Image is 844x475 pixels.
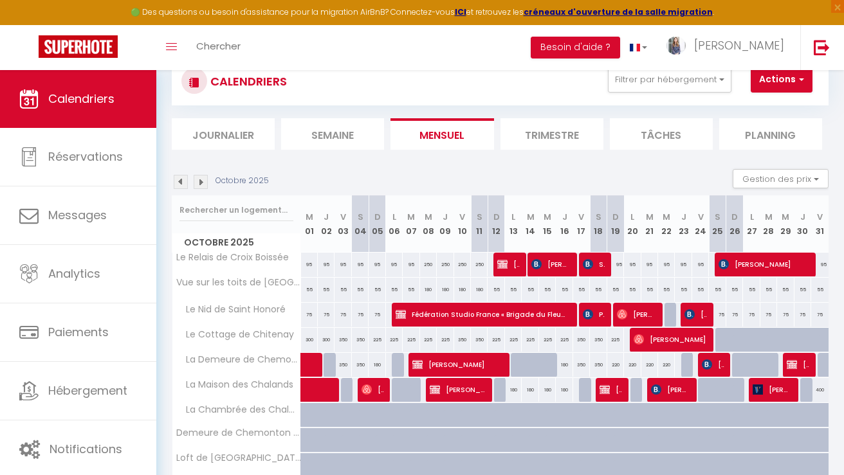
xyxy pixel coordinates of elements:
abbr: J [800,211,805,223]
th: 09 [437,195,454,253]
div: 55 [335,278,351,301]
div: 95 [301,253,318,276]
span: Chercher [196,39,241,53]
button: Filtrer par hébergement [608,67,731,93]
button: Ouvrir le widget de chat LiveChat [10,5,49,44]
abbr: D [493,211,500,223]
div: 55 [624,278,641,301]
span: [PERSON_NAME] [531,252,571,276]
div: 95 [335,253,351,276]
span: [PERSON_NAME] [634,327,706,352]
span: [PERSON_NAME] [719,252,808,276]
th: 13 [505,195,522,253]
img: Super Booking [39,35,118,58]
abbr: D [374,211,381,223]
abbr: V [459,211,465,223]
span: Fédération Studio France « Brigade du Fleuve " [396,302,569,327]
abbr: V [817,211,823,223]
th: 14 [522,195,538,253]
div: 55 [369,278,385,301]
button: Gestion des prix [733,169,829,188]
div: 75 [318,303,335,327]
div: 75 [811,303,829,327]
span: [PERSON_NAME] [694,37,784,53]
div: 350 [590,328,607,352]
li: Semaine [281,118,384,150]
abbr: M [425,211,432,223]
div: 55 [301,278,318,301]
div: 55 [403,278,419,301]
div: 350 [454,328,471,352]
div: 95 [386,253,403,276]
span: Loft de [GEOGRAPHIC_DATA] [174,453,303,463]
div: 220 [658,353,675,377]
span: [PERSON_NAME] [617,302,656,327]
th: 01 [301,195,318,253]
th: 11 [471,195,488,253]
div: 95 [369,253,385,276]
abbr: M [765,211,773,223]
div: 55 [556,278,573,301]
div: 180 [420,278,437,301]
abbr: D [731,211,738,223]
th: 23 [675,195,692,253]
span: [PERSON_NAME] [753,377,792,402]
div: 55 [352,278,369,301]
img: logout [814,39,830,55]
span: La Chambrée des Chalands [174,403,303,417]
strong: créneaux d'ouverture de la salle migration [524,6,713,17]
span: Souverain N'yudi [583,252,605,276]
div: 55 [760,278,777,301]
div: 350 [335,353,351,377]
a: Chercher [187,25,250,70]
abbr: L [392,211,396,223]
div: 95 [658,253,675,276]
div: 300 [318,328,335,352]
abbr: V [340,211,346,223]
div: 55 [522,278,538,301]
div: 225 [522,328,538,352]
abbr: S [715,211,720,223]
div: 95 [692,253,709,276]
div: 225 [539,328,556,352]
th: 03 [335,195,351,253]
th: 02 [318,195,335,253]
span: [PERSON_NAME] [684,302,707,327]
div: 75 [709,303,726,327]
li: Planning [719,118,822,150]
div: 250 [471,253,488,276]
li: Journalier [172,118,275,150]
abbr: S [358,211,363,223]
span: Le Relais de Croix Boissée [174,253,289,262]
span: Vue sur les toits de [GEOGRAPHIC_DATA] [174,278,303,287]
th: 17 [573,195,590,253]
abbr: M [663,211,670,223]
div: 180 [539,378,556,402]
div: 220 [607,353,624,377]
span: [PERSON_NAME] [702,352,724,377]
div: 350 [471,328,488,352]
div: 225 [607,328,624,352]
abbr: S [477,211,482,223]
span: Le Cottage de Chitenay [174,328,297,342]
div: 55 [573,278,590,301]
th: 31 [811,195,829,253]
abbr: J [443,211,448,223]
div: 225 [488,328,504,352]
div: 180 [505,378,522,402]
th: 30 [794,195,811,253]
div: 55 [726,278,743,301]
abbr: V [578,211,584,223]
div: 225 [505,328,522,352]
abbr: M [527,211,535,223]
div: 225 [386,328,403,352]
div: 75 [352,303,369,327]
abbr: L [511,211,515,223]
div: 55 [794,278,811,301]
th: 22 [658,195,675,253]
abbr: M [782,211,789,223]
div: 55 [675,278,692,301]
th: 04 [352,195,369,253]
span: Analytics [48,265,100,282]
strong: ICI [455,6,466,17]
